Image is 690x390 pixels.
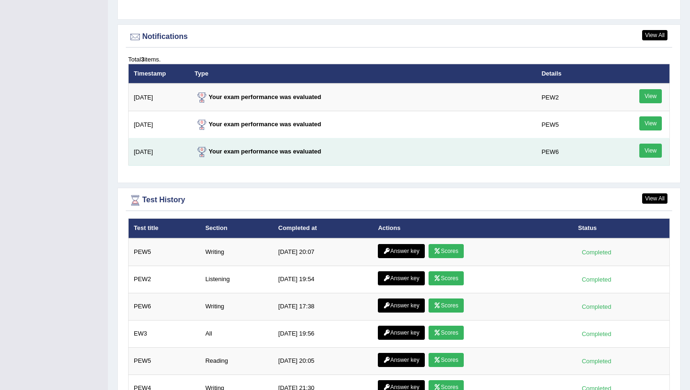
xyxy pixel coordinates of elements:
a: View [639,89,662,103]
td: EW3 [129,320,200,347]
a: Scores [429,271,463,285]
td: [DATE] 20:05 [273,347,373,375]
div: Completed [578,302,615,312]
div: Completed [578,356,615,366]
a: Scores [429,298,463,313]
td: PEW5 [537,111,613,138]
td: PEW2 [537,84,613,111]
div: Completed [578,329,615,339]
th: Type [190,64,537,84]
strong: Your exam performance was evaluated [195,93,322,100]
td: [DATE] 19:54 [273,266,373,293]
a: Scores [429,353,463,367]
a: Answer key [378,244,424,258]
a: Answer key [378,326,424,340]
a: View [639,144,662,158]
td: Listening [200,266,273,293]
a: View All [642,30,667,40]
a: Answer key [378,271,424,285]
td: Reading [200,347,273,375]
a: Answer key [378,298,424,313]
td: PEW5 [129,347,200,375]
a: Answer key [378,353,424,367]
td: All [200,320,273,347]
td: Writing [200,293,273,320]
div: Notifications [128,30,670,44]
a: View [639,116,662,130]
div: Test History [128,193,670,207]
td: [DATE] [129,138,190,166]
td: [DATE] 20:07 [273,238,373,266]
td: [DATE] 19:56 [273,320,373,347]
div: Completed [578,275,615,284]
th: Details [537,64,613,84]
strong: Your exam performance was evaluated [195,148,322,155]
td: [DATE] 17:38 [273,293,373,320]
td: PEW5 [129,238,200,266]
th: Completed at [273,219,373,238]
td: PEW2 [129,266,200,293]
th: Section [200,219,273,238]
strong: Your exam performance was evaluated [195,121,322,128]
b: 3 [141,56,144,63]
td: [DATE] [129,84,190,111]
td: [DATE] [129,111,190,138]
a: Scores [429,326,463,340]
th: Timestamp [129,64,190,84]
div: Total items. [128,55,670,64]
th: Status [573,219,670,238]
td: PEW6 [537,138,613,166]
a: Scores [429,244,463,258]
div: Completed [578,247,615,257]
a: View All [642,193,667,204]
td: Writing [200,238,273,266]
td: PEW6 [129,293,200,320]
th: Test title [129,219,200,238]
th: Actions [373,219,573,238]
